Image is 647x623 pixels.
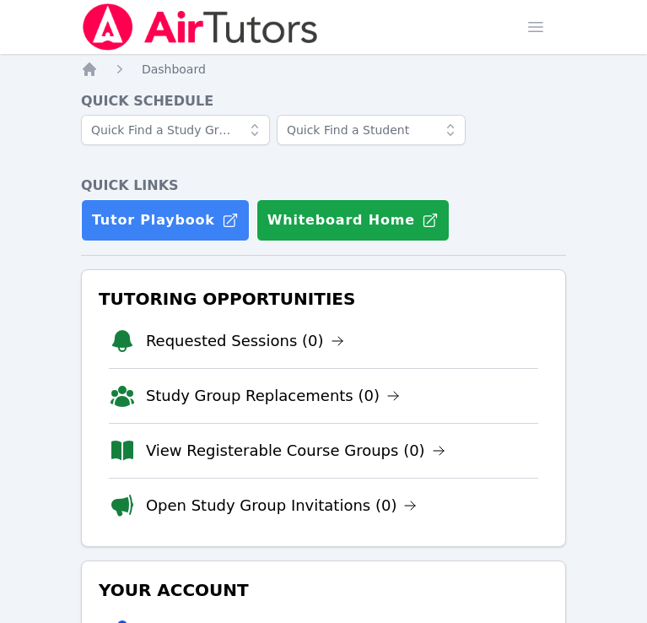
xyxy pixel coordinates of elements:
[95,284,552,314] h3: Tutoring Opportunities
[95,575,552,605] h3: Your Account
[146,494,418,517] a: Open Study Group Invitations (0)
[81,176,566,196] h4: Quick Links
[142,61,206,78] a: Dashboard
[256,199,450,241] button: Whiteboard Home
[81,61,566,78] nav: Breadcrumb
[142,62,206,76] span: Dashboard
[81,199,250,241] a: Tutor Playbook
[146,329,344,353] a: Requested Sessions (0)
[277,115,466,145] input: Quick Find a Student
[146,439,445,463] a: View Registerable Course Groups (0)
[81,115,270,145] input: Quick Find a Study Group
[81,3,320,51] img: Air Tutors
[81,91,566,111] h4: Quick Schedule
[146,384,400,408] a: Study Group Replacements (0)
